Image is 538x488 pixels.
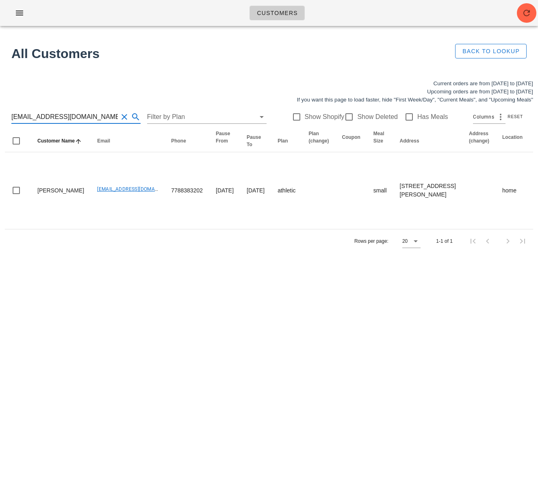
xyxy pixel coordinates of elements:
th: Pause From: Not sorted. Activate to sort ascending. [209,130,240,152]
td: home [496,152,529,229]
span: Customers [256,10,298,16]
span: Back to Lookup [462,48,520,54]
div: Columns [473,110,505,123]
td: [DATE] [240,152,271,229]
span: Location [502,134,523,140]
th: Phone: Not sorted. Activate to sort ascending. [165,130,209,152]
span: Pause From [216,131,230,144]
td: 7788383202 [165,152,209,229]
td: [DATE] [209,152,240,229]
span: Email [97,138,110,144]
th: Address (change): Not sorted. Activate to sort ascending. [462,130,496,152]
td: [PERSON_NAME] [31,152,91,229]
span: Phone [171,138,186,144]
td: small [367,152,393,229]
span: Coupon [342,134,360,140]
span: Pause To [247,134,261,147]
h1: All Customers [11,44,439,63]
a: Customers [249,6,305,20]
th: Meal Size: Not sorted. Activate to sort ascending. [367,130,393,152]
span: Plan [278,138,288,144]
td: athletic [271,152,302,229]
div: 20 [402,238,408,245]
span: Meal Size [373,131,384,144]
th: Customer Name: Sorted ascending. Activate to sort descending. [31,130,91,152]
span: Plan (change) [309,131,329,144]
span: Address [400,138,419,144]
th: Plan (change): Not sorted. Activate to sort ascending. [302,130,336,152]
button: Clear Search for customer [119,112,129,122]
button: Reset [505,113,527,121]
span: Customer Name [37,138,75,144]
a: [EMAIL_ADDRESS][DOMAIN_NAME] [97,186,178,192]
div: Rows per page: [354,229,421,253]
th: Email: Not sorted. Activate to sort ascending. [91,130,165,152]
span: Address (change) [469,131,489,144]
label: Has Meals [417,113,448,121]
div: 20Rows per page: [402,235,421,248]
label: Show Deleted [357,113,398,121]
button: Back to Lookup [455,44,527,58]
td: [STREET_ADDRESS][PERSON_NAME] [393,152,462,229]
span: Columns [473,113,494,121]
label: Show Shopify [305,113,345,121]
th: Address: Not sorted. Activate to sort ascending. [393,130,462,152]
div: 1-1 of 1 [436,238,453,245]
div: Filter by Plan [147,110,267,123]
th: Coupon: Not sorted. Activate to sort ascending. [336,130,367,152]
th: Pause To: Not sorted. Activate to sort ascending. [240,130,271,152]
span: Reset [507,114,523,119]
th: Plan: Not sorted. Activate to sort ascending. [271,130,302,152]
th: Location: Not sorted. Activate to sort ascending. [496,130,529,152]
